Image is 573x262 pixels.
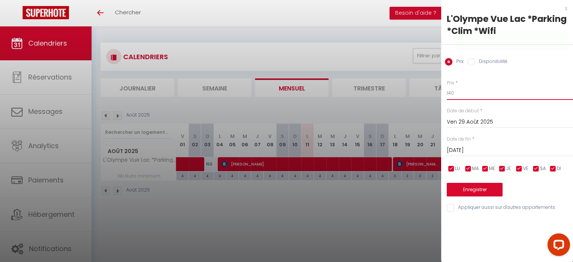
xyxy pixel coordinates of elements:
[489,165,495,172] span: ME
[441,4,567,13] div: x
[455,165,460,172] span: LU
[447,183,503,196] button: Enregistrer
[472,165,479,172] span: MA
[452,58,464,66] label: Prix
[523,165,528,172] span: VE
[447,80,454,87] label: Prix
[557,165,561,172] span: DI
[541,230,573,262] iframe: LiveChat chat widget
[447,136,471,143] label: Date de fin
[447,13,567,37] div: L'Olympe Vue Lac *Parking *Clim *Wifi
[506,165,511,172] span: JE
[540,165,546,172] span: SA
[447,107,479,115] label: Date de début
[475,58,507,66] label: Disponibilité
[475,37,561,44] div: Tarifs mis à jour avec succès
